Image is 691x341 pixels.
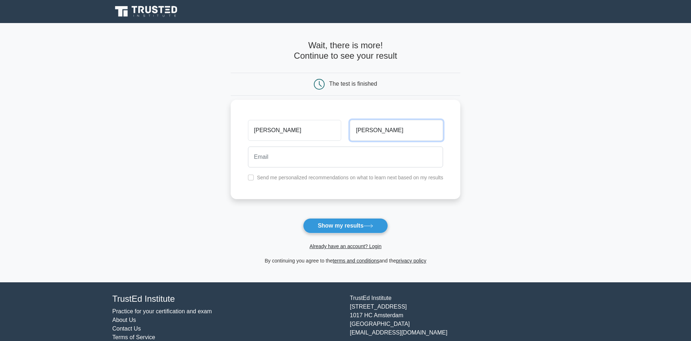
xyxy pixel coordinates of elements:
input: Last name [350,120,443,141]
a: Contact Us [112,326,141,332]
a: Practice for your certification and exam [112,308,212,314]
a: Terms of Service [112,334,155,340]
input: Email [248,147,443,167]
h4: Wait, there is more! Continue to see your result [231,40,461,61]
label: Send me personalized recommendations on what to learn next based on my results [257,175,443,180]
a: Already have an account? Login [310,243,381,249]
a: terms and conditions [333,258,379,264]
h4: TrustEd Institute [112,294,341,304]
input: First name [248,120,341,141]
button: Show my results [303,218,388,233]
div: The test is finished [329,81,377,87]
a: privacy policy [396,258,426,264]
a: About Us [112,317,136,323]
div: By continuing you agree to the and the [226,256,465,265]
